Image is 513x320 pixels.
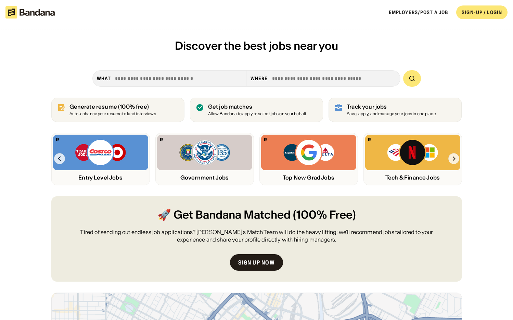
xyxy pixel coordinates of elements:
div: Track your jobs [347,103,436,110]
span: Discover the best jobs near you [175,39,338,53]
div: Government Jobs [157,174,252,181]
img: Bank of America, Netflix, Microsoft logos [387,139,438,166]
img: Left Arrow [54,153,65,164]
a: Get job matches Allow Bandana to apply to select jobs on your behalf [190,98,323,122]
a: Bandana logoFBI, DHS, MWRD logosGovernment Jobs [155,133,254,185]
img: Capital One, Google, Delta logos [283,139,335,166]
div: Tech & Finance Jobs [365,174,460,181]
a: Track your jobs Save, apply, and manage your jobs in one place [329,98,462,122]
a: Bandana logoTrader Joe’s, Costco, Target logosEntry Level Jobs [51,133,150,185]
img: Bandana logo [160,138,163,141]
img: Bandana logo [264,138,267,141]
img: Bandana logotype [5,6,55,19]
span: 🚀 Get Bandana Matched [157,207,291,223]
img: FBI, DHS, MWRD logos [179,139,231,166]
img: Trader Joe’s, Costco, Target logos [75,139,127,166]
img: Bandana logo [368,138,371,141]
a: Generate resume (100% free)Auto-enhance your resume to land interviews [51,98,184,122]
div: Entry Level Jobs [53,174,148,181]
div: Top New Grad Jobs [261,174,356,181]
div: Generate resume [69,103,156,110]
div: what [97,75,111,82]
div: Get job matches [208,103,306,110]
img: Right Arrow [448,153,459,164]
div: Allow Bandana to apply to select jobs on your behalf [208,112,306,116]
div: Auto-enhance your resume to land interviews [69,112,156,116]
div: Tired of sending out endless job applications? [PERSON_NAME]’s Match Team will do the heavy lifti... [68,228,446,244]
div: Save, apply, and manage your jobs in one place [347,112,436,116]
a: Employers/Post a job [389,9,448,15]
a: Bandana logoBank of America, Netflix, Microsoft logosTech & Finance Jobs [363,133,462,185]
div: SIGN-UP / LOGIN [462,9,502,15]
span: (100% free) [118,103,149,110]
a: Sign up now [230,254,283,271]
div: Sign up now [238,260,275,265]
div: Where [251,75,268,82]
span: (100% Free) [293,207,356,223]
img: Bandana logo [56,138,59,141]
a: Bandana logoCapital One, Google, Delta logosTop New Grad Jobs [259,133,358,185]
